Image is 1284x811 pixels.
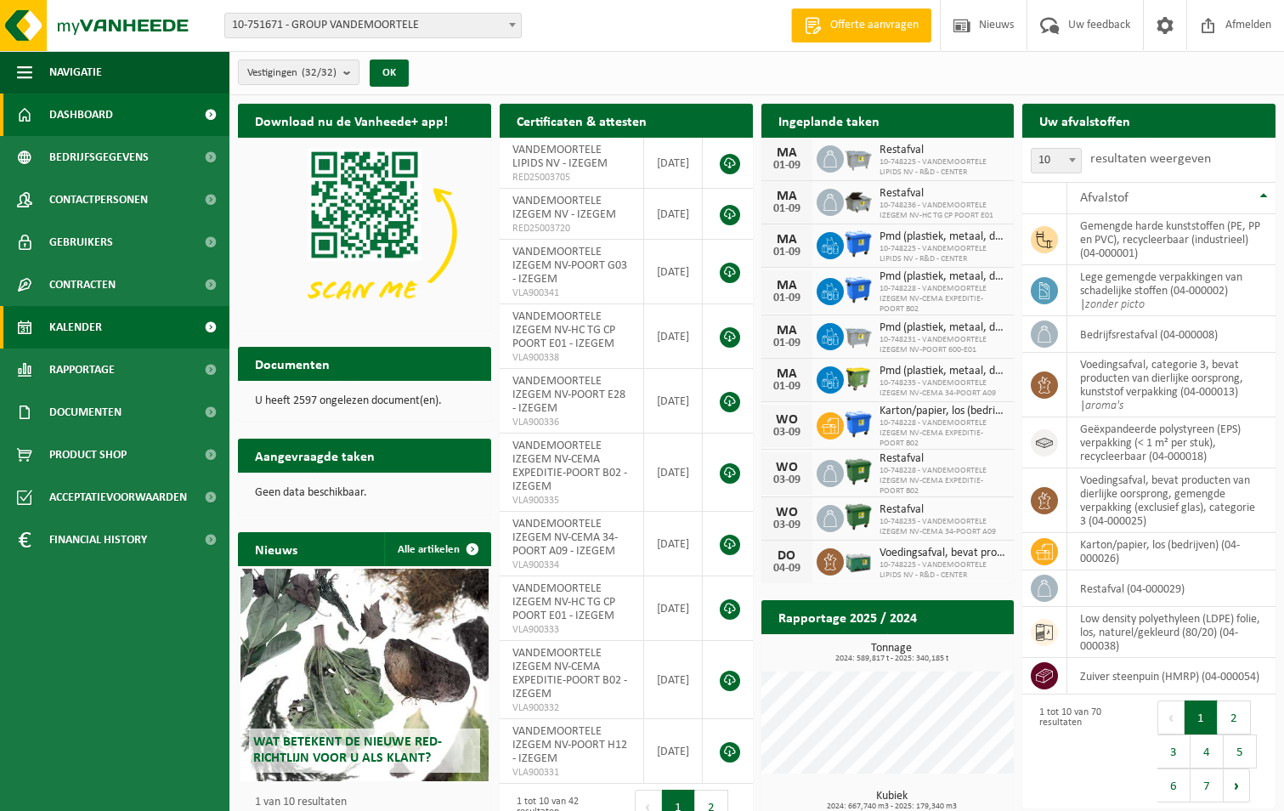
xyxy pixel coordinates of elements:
a: Wat betekent de nieuwe RED-richtlijn voor u als klant? [240,569,489,781]
a: Offerte aanvragen [791,9,931,43]
img: WB-1100-HPE-GN-50 [844,364,873,393]
span: Documenten [49,391,122,434]
div: WO [770,461,804,474]
td: lege gemengde verpakkingen van schadelijke stoffen (04-000002) | [1067,265,1276,316]
span: Restafval [880,452,1006,466]
span: Rapportage [49,349,115,391]
img: WB-2500-GAL-GY-01 [844,143,873,172]
td: bedrijfsrestafval (04-000008) [1067,316,1276,353]
span: Financial History [49,519,147,561]
p: 1 van 10 resultaten [255,797,483,808]
span: 10-748228 - VANDEMOORTELE IZEGEM NV-CEMA EXPEDITIE-POORT B02 [880,466,1006,496]
span: RED25003705 [512,171,631,184]
div: MA [770,190,804,203]
span: 10-748228 - VANDEMOORTELE IZEGEM NV-CEMA EXPEDITIE-POORT B02 [880,284,1006,315]
span: RED25003720 [512,222,631,235]
span: VLA900331 [512,766,631,780]
span: 10-751671 - GROUP VANDEMOORTELE [225,14,521,37]
span: Karton/papier, los (bedrijven) [880,405,1006,418]
span: 10-748235 - VANDEMOORTELE IZEGEM NV-CEMA 34-POORT A09 [880,378,1006,399]
span: VLA900335 [512,494,631,508]
img: WB-5000-GAL-GY-01 [844,186,873,215]
h2: Rapportage 2025 / 2024 [761,600,934,633]
span: 10-748231 - VANDEMOORTELE IZEGEM NV-POORT 600-E01 [880,335,1006,355]
i: aroma's [1085,400,1123,412]
span: Pmd (plastiek, metaal, drankkartons) (bedrijven) [880,321,1006,335]
span: 10-748235 - VANDEMOORTELE IZEGEM NV-CEMA 34-POORT A09 [880,517,1006,537]
h3: Kubiek [770,791,1015,811]
span: 10 [1032,149,1081,173]
button: 2 [1218,700,1251,734]
span: VLA900334 [512,559,631,572]
td: voedingsafval, bevat producten van dierlijke oorsprong, gemengde verpakking (exclusief glas), cat... [1067,468,1276,533]
span: VANDEMOORTELE IZEGEM NV-CEMA EXPEDITIE-POORT B02 - IZEGEM [512,440,627,493]
span: 10-748225 - VANDEMOORTELE LIPIDS NV - R&D - CENTER [880,560,1006,581]
p: U heeft 2597 ongelezen document(en). [255,395,474,407]
span: VLA900341 [512,286,631,300]
div: 01-09 [770,160,804,172]
div: MA [770,367,804,381]
div: 01-09 [770,247,804,258]
p: Geen data beschikbaar. [255,487,474,499]
span: Navigatie [49,51,102,94]
i: zonder picto [1085,298,1145,311]
span: VANDEMOORTELE IZEGEM NV-CEMA 34-POORT A09 - IZEGEM [512,518,618,558]
img: WB-1100-HPE-BE-01 [844,410,873,439]
count: (32/32) [302,67,337,78]
div: MA [770,233,804,247]
span: VLA900338 [512,351,631,365]
a: Alle artikelen [384,532,489,566]
td: restafval (04-000029) [1067,570,1276,607]
div: 04-09 [770,563,804,575]
span: Afvalstof [1080,191,1128,205]
h2: Documenten [238,347,347,380]
img: WB-2500-GAL-GY-01 [844,320,873,349]
img: PB-LB-0680-HPE-GN-01 [844,546,873,575]
img: Download de VHEPlus App [238,138,491,327]
td: [DATE] [644,304,703,369]
span: VANDEMOORTELE IZEGEM NV-POORT H12 - IZEGEM [512,725,627,765]
h2: Certificaten & attesten [500,104,664,137]
div: WO [770,506,804,519]
span: 10 [1031,148,1082,173]
td: gemengde harde kunststoffen (PE, PP en PVC), recycleerbaar (industrieel) (04-000001) [1067,214,1276,265]
td: [DATE] [644,641,703,719]
span: VANDEMOORTELE IZEGEM NV-HC TG CP POORT E01 - IZEGEM [512,582,615,622]
button: 4 [1191,734,1224,768]
td: [DATE] [644,138,703,189]
span: VLA900332 [512,701,631,715]
span: Vestigingen [247,60,337,86]
td: [DATE] [644,240,703,304]
td: [DATE] [644,719,703,784]
button: 5 [1224,734,1257,768]
span: VANDEMOORTELE IZEGEM NV-CEMA EXPEDITIE-POORT B02 - IZEGEM [512,647,627,700]
button: Vestigingen(32/32) [238,60,359,85]
span: 10-748228 - VANDEMOORTELE IZEGEM NV-CEMA EXPEDITIE-POORT B02 [880,418,1006,449]
label: resultaten weergeven [1090,152,1211,166]
h3: Tonnage [770,643,1015,663]
td: [DATE] [644,434,703,512]
span: VLA900336 [512,416,631,429]
div: 01-09 [770,203,804,215]
span: Restafval [880,503,1006,517]
span: Restafval [880,144,1006,157]
button: 1 [1185,700,1218,734]
td: zuiver steenpuin (HMRP) (04-000054) [1067,658,1276,695]
span: VANDEMOORTELE IZEGEM NV-HC TG CP POORT E01 - IZEGEM [512,310,615,350]
button: 6 [1157,768,1191,802]
img: WB-1100-HPE-BE-01 [844,230,873,258]
span: 10-751671 - GROUP VANDEMOORTELE [224,13,522,38]
span: Dashboard [49,94,113,136]
div: MA [770,146,804,160]
div: 03-09 [770,474,804,486]
button: OK [370,60,409,87]
div: 03-09 [770,427,804,439]
img: WB-1100-HPE-GN-01 [844,502,873,531]
td: [DATE] [644,369,703,434]
img: WB-1100-HPE-BE-01 [844,275,873,304]
button: Next [1224,768,1250,802]
h2: Uw afvalstoffen [1022,104,1147,137]
td: karton/papier, los (bedrijven) (04-000026) [1067,533,1276,570]
span: Kalender [49,306,102,349]
span: Pmd (plastiek, metaal, drankkartons) (bedrijven) [880,270,1006,284]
